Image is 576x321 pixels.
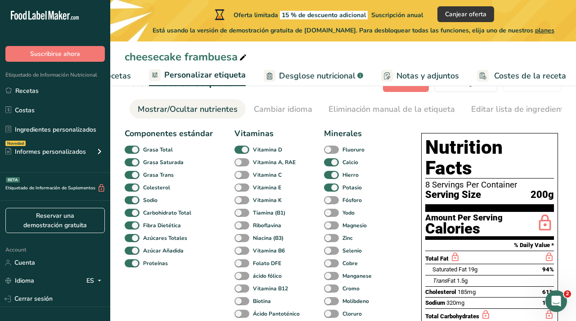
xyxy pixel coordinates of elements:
span: 2 [564,290,571,298]
div: ES [86,275,105,286]
button: Suscribirse ahora [5,46,105,62]
a: Notas y adjuntos [381,66,459,86]
b: Riboflavina [253,221,281,229]
div: Minerales [324,128,374,140]
span: 200g [531,189,554,201]
b: Cobre [342,259,358,267]
b: Vitamina D [253,146,282,154]
div: BETA [6,177,20,183]
b: Vitamina B6 [253,247,285,255]
section: % Daily Value * [425,240,554,251]
div: Novedad [5,141,26,146]
b: Sodio [143,196,157,204]
div: cheesecake frambuesa [125,49,248,65]
b: Grasa Saturada [143,158,184,166]
span: Costes de la receta [494,70,566,82]
span: Sodium [425,299,445,306]
b: Yodo [342,209,355,217]
b: Tiamina (B1) [253,209,285,217]
span: 94% [542,266,554,273]
b: Molibdeno [342,297,369,305]
b: Fósforo [342,196,362,204]
div: Oferta limitada [213,9,423,20]
span: 320mg [446,299,464,306]
b: Proteínas [143,259,168,267]
a: Personalizar etiqueta [149,65,246,87]
span: Está usando la versión de demostración gratuita de [DOMAIN_NAME]. Para desbloquear todas las func... [153,26,554,35]
div: Componentes estándar [125,128,213,140]
b: Potasio [342,183,362,192]
span: Cholesterol [425,289,456,295]
a: Idioma [5,273,34,289]
b: Azúcar Añadida [143,247,184,255]
button: Canjear oferta [437,6,494,22]
span: 19g [468,266,477,273]
b: Vitamina K [253,196,282,204]
b: Selenio [342,247,362,255]
div: Eliminación manual de la etiqueta [328,103,455,115]
a: Costes de la receta [477,66,566,86]
b: Zinc [342,234,353,242]
span: planes [535,26,554,35]
div: Cambiar idioma [254,103,312,115]
b: Calcio [342,158,358,166]
b: Vitamina E [253,183,281,192]
b: Biotina [253,297,271,305]
div: Mostrar/Ocultar nutrientes [138,103,238,115]
b: Folato DFE [253,259,281,267]
b: Grasa Trans [143,171,174,179]
span: Suscripción anual [371,11,423,19]
b: Magnesio [342,221,367,229]
span: Fat [432,277,455,284]
iframe: Intercom live chat [545,290,567,312]
span: Desglose nutricional [279,70,355,82]
b: Vitamina B12 [253,284,288,293]
span: Personalizar etiqueta [164,69,246,81]
b: Vitamina A, RAE [253,158,296,166]
span: 15 % de descuento adicional [280,11,368,19]
span: 14% [542,299,554,306]
span: Canjear oferta [445,9,486,19]
span: 185mg [458,289,476,295]
b: Manganese [342,272,372,280]
a: Reservar una demostración gratuita [5,208,105,233]
b: Carbohidrato Total [143,209,191,217]
b: Fibra Dietética [143,221,181,229]
span: Notas y adjuntos [396,70,459,82]
b: Ácido Pantoténico [253,310,300,318]
b: Fluoruro [342,146,364,154]
b: Niacina (B3) [253,234,283,242]
b: Colesterol [143,183,170,192]
h1: Nutrition Facts [425,137,554,179]
span: Total Carbohydrates [425,313,479,320]
div: 8 Servings Per Container [425,180,554,189]
i: Trans [432,277,447,284]
b: Hierro [342,171,359,179]
b: Azúcares Totales [143,234,187,242]
span: Suscribirse ahora [30,49,80,59]
span: Saturated Fat [432,266,467,273]
b: Vitamina C [253,171,282,179]
div: Informes personalizados [5,147,86,156]
span: 61% [542,289,554,295]
span: 1.5g [457,277,468,284]
span: Total Fat [425,255,449,262]
b: Cloruro [342,310,362,318]
div: Calories [425,222,503,235]
div: Vitaminas [234,128,302,140]
div: Amount Per Serving [425,214,503,222]
b: Grasa Total [143,146,173,154]
b: ácido fólico [253,272,282,280]
b: Cromo [342,284,360,293]
a: Desglose nutricional [264,66,363,86]
span: Serving Size [425,189,481,201]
